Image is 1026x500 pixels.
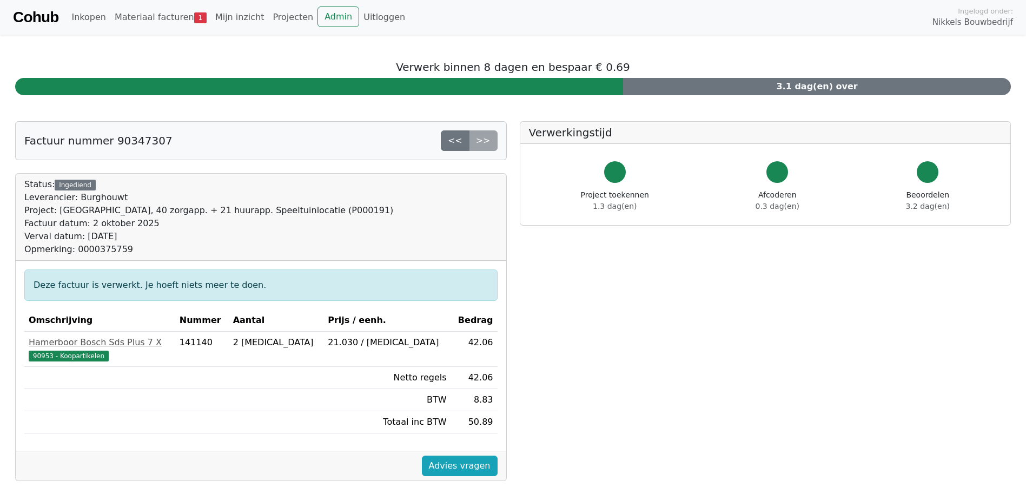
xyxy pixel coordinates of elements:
span: Ingelogd onder: [958,6,1013,16]
div: Status: [24,178,393,256]
td: BTW [323,389,451,411]
span: 1.3 dag(en) [593,202,637,210]
div: Afcoderen [756,189,799,212]
h5: Verwerk binnen 8 dagen en bespaar € 0.69 [15,61,1011,74]
a: Admin [317,6,359,27]
span: Nikkels Bouwbedrijf [932,16,1013,29]
th: Aantal [229,310,324,332]
div: Project toekennen [581,189,649,212]
td: 8.83 [451,389,498,411]
div: Opmerking: 0000375759 [24,243,393,256]
h5: Factuur nummer 90347307 [24,134,173,147]
th: Bedrag [451,310,498,332]
span: 0.3 dag(en) [756,202,799,210]
div: Project: [GEOGRAPHIC_DATA], 40 zorgapp. + 21 huurapp. Speeltuinlocatie (P000191) [24,204,393,217]
div: Leverancier: Burghouwt [24,191,393,204]
div: Hamerboor Bosch Sds Plus 7 X [29,336,171,349]
div: 21.030 / [MEDICAL_DATA] [328,336,446,349]
td: 50.89 [451,411,498,433]
td: Totaal inc BTW [323,411,451,433]
div: Deze factuur is verwerkt. Je hoeft niets meer te doen. [24,269,498,301]
a: Hamerboor Bosch Sds Plus 7 X90953 - Koopartikelen [29,336,171,362]
a: Mijn inzicht [211,6,269,28]
div: 3.1 dag(en) over [623,78,1011,95]
div: 2 [MEDICAL_DATA] [233,336,320,349]
th: Prijs / eenh. [323,310,451,332]
a: << [441,130,469,151]
th: Nummer [175,310,229,332]
div: Ingediend [55,180,95,190]
a: Uitloggen [359,6,409,28]
a: Inkopen [67,6,110,28]
h5: Verwerkingstijd [529,126,1002,139]
span: 90953 - Koopartikelen [29,351,109,361]
td: Netto regels [323,367,451,389]
td: 42.06 [451,332,498,367]
a: Projecten [268,6,317,28]
a: Advies vragen [422,456,498,476]
td: 42.06 [451,367,498,389]
a: Materiaal facturen1 [110,6,211,28]
span: 3.2 dag(en) [906,202,950,210]
div: Beoordelen [906,189,950,212]
span: 1 [194,12,207,23]
div: Verval datum: [DATE] [24,230,393,243]
th: Omschrijving [24,310,175,332]
a: Cohub [13,4,58,30]
td: 141140 [175,332,229,367]
div: Factuur datum: 2 oktober 2025 [24,217,393,230]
